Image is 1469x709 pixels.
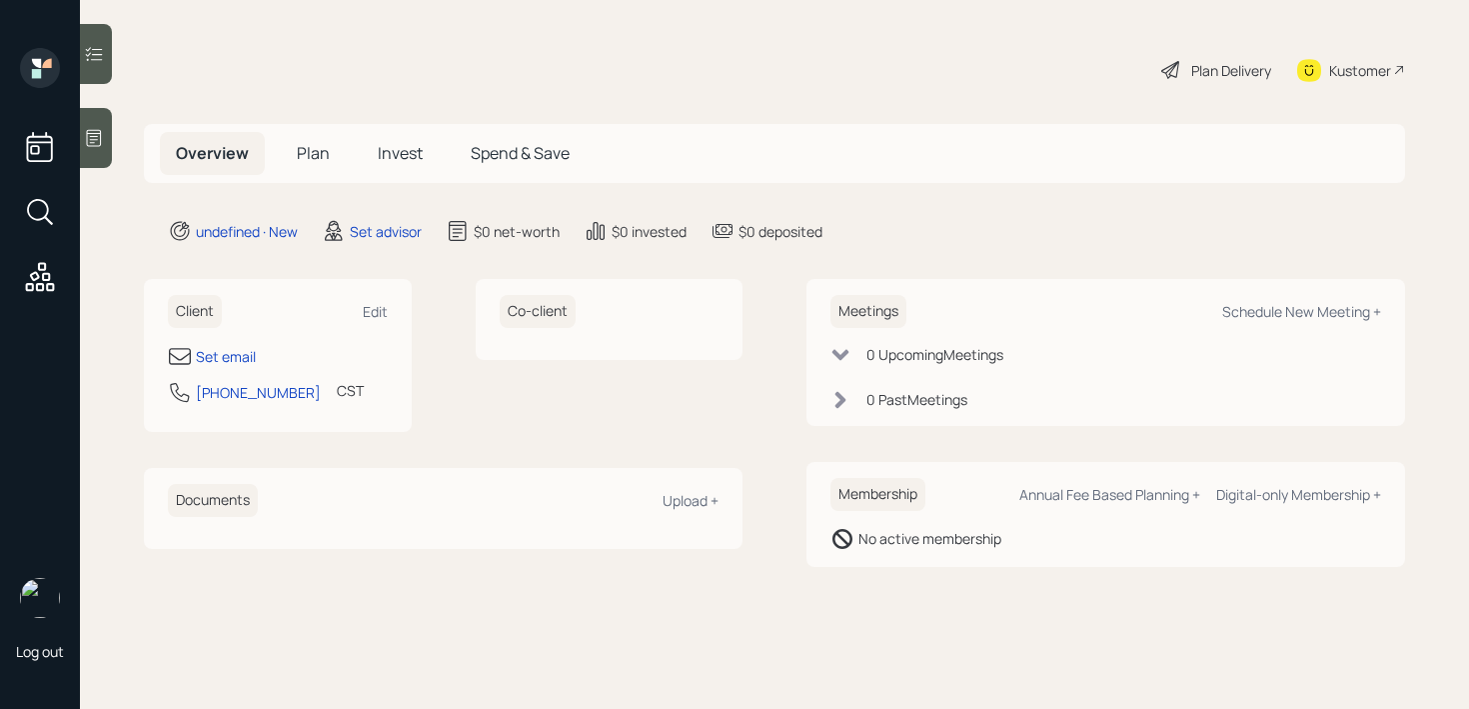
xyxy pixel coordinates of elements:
h6: Meetings [830,295,906,328]
div: CST [337,380,364,401]
div: Digital-only Membership + [1216,485,1381,504]
span: Spend & Save [471,142,570,164]
div: No active membership [858,528,1001,549]
div: Annual Fee Based Planning + [1019,485,1200,504]
h6: Co-client [500,295,576,328]
div: 0 Upcoming Meeting s [866,344,1003,365]
div: Kustomer [1329,60,1391,81]
span: Invest [378,142,423,164]
div: $0 deposited [738,221,822,242]
div: Log out [16,642,64,661]
div: 0 Past Meeting s [866,389,967,410]
div: Set advisor [350,221,422,242]
div: Schedule New Meeting + [1222,302,1381,321]
span: Overview [176,142,249,164]
div: $0 invested [612,221,687,242]
div: Set email [196,346,256,367]
img: retirable_logo.png [20,578,60,618]
h6: Membership [830,478,925,511]
div: $0 net-worth [474,221,560,242]
div: Upload + [663,491,719,510]
div: [PHONE_NUMBER] [196,382,321,403]
div: Edit [363,302,388,321]
span: Plan [297,142,330,164]
div: Plan Delivery [1191,60,1271,81]
div: undefined · New [196,221,298,242]
h6: Documents [168,484,258,517]
h6: Client [168,295,222,328]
